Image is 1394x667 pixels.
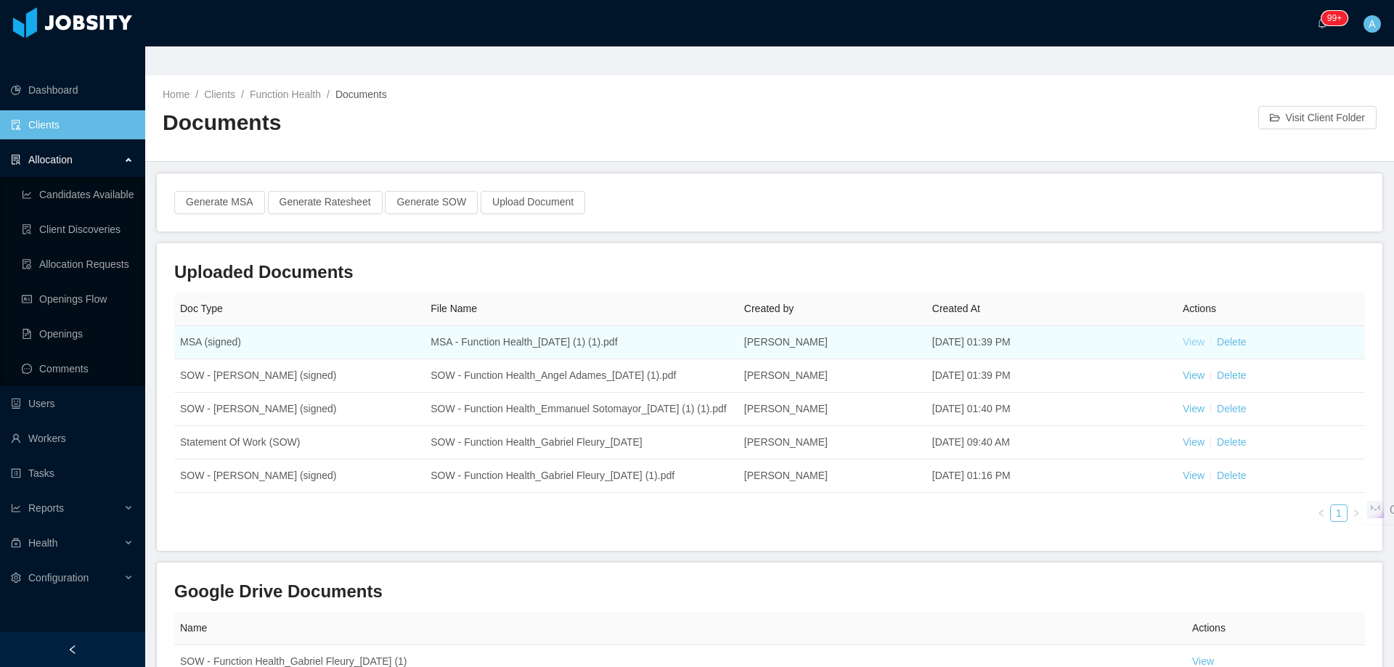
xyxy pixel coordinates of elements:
[1317,509,1326,517] i: icon: left
[1183,403,1205,414] a: View
[174,393,425,426] td: SOW - [PERSON_NAME] (signed)
[738,459,926,493] td: [PERSON_NAME]
[327,89,330,100] span: /
[926,459,1177,493] td: [DATE] 01:16 PM
[268,191,383,214] button: Generate Ratesheet
[1183,369,1205,381] a: View
[28,572,89,584] span: Configuration
[1217,369,1246,381] a: Delete
[481,191,585,214] button: Upload Document
[738,426,926,459] td: [PERSON_NAME]
[1192,622,1226,634] span: Actions
[1217,470,1246,481] a: Delete
[1331,505,1347,521] a: 1
[11,424,134,453] a: icon: userWorkers
[425,359,738,393] td: SOW - Function Health_Angel Adames_[DATE] (1).pdf
[425,326,738,359] td: MSA - Function Health_[DATE] (1) (1).pdf
[1183,470,1205,481] a: View
[11,503,21,513] i: icon: line-chart
[11,573,21,583] i: icon: setting
[11,155,21,165] i: icon: solution
[335,89,387,100] span: Documents
[163,89,189,100] a: Home
[431,303,477,314] span: File Name
[174,459,425,493] td: SOW - [PERSON_NAME] (signed)
[28,502,64,514] span: Reports
[926,326,1177,359] td: [DATE] 01:39 PM
[1352,509,1361,517] i: icon: right
[425,393,738,426] td: SOW - Function Health_Emmanuel Sotomayor_[DATE] (1) (1).pdf
[204,89,235,100] a: Clients
[28,537,57,549] span: Health
[932,303,980,314] span: Created At
[744,303,794,314] span: Created by
[11,75,134,105] a: icon: pie-chartDashboard
[926,393,1177,426] td: [DATE] 01:40 PM
[738,393,926,426] td: [PERSON_NAME]
[250,89,321,100] a: Function Health
[1217,403,1246,414] a: Delete
[22,319,134,348] a: icon: file-textOpenings
[738,326,926,359] td: [PERSON_NAME]
[180,622,207,634] span: Name
[738,359,926,393] td: [PERSON_NAME]
[174,191,265,214] button: Generate MSA
[174,426,425,459] td: Statement Of Work (SOW)
[174,580,1365,603] h3: Google Drive Documents
[425,426,738,459] td: SOW - Function Health_Gabriel Fleury_[DATE]
[174,326,425,359] td: MSA (signed)
[926,359,1177,393] td: [DATE] 01:39 PM
[385,191,478,214] button: Generate SOW
[425,459,738,493] td: SOW - Function Health_Gabriel Fleury_[DATE] (1).pdf
[28,154,73,165] span: Allocation
[22,285,134,314] a: icon: idcardOpenings Flow
[1217,336,1246,348] a: Delete
[174,359,425,393] td: SOW - [PERSON_NAME] (signed)
[1217,436,1246,448] a: Delete
[1258,106,1377,129] button: icon: folder-openVisit Client Folder
[11,110,134,139] a: icon: auditClients
[174,261,1365,284] h3: Uploaded Documents
[22,354,134,383] a: icon: messageComments
[11,538,21,548] i: icon: medicine-box
[22,215,134,244] a: icon: file-searchClient Discoveries
[11,459,134,488] a: icon: profileTasks
[22,250,134,279] a: icon: file-doneAllocation Requests
[180,303,223,314] span: Doc Type
[68,645,78,655] i: icon: left
[1369,15,1375,33] span: A
[1183,303,1216,314] span: Actions
[1330,504,1348,522] li: 1
[22,180,134,209] a: icon: line-chartCandidates Available
[926,426,1177,459] td: [DATE] 09:40 AM
[195,89,198,100] span: /
[1313,504,1330,522] li: Previous Page
[1192,655,1214,667] a: View
[1348,504,1365,522] li: Next Page
[1183,336,1205,348] a: View
[241,89,244,100] span: /
[11,389,134,418] a: icon: robotUsers
[163,108,770,138] h2: Documents
[1183,436,1205,448] a: View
